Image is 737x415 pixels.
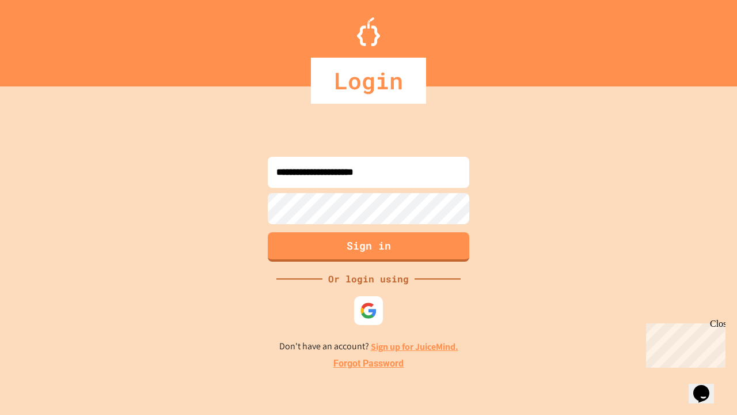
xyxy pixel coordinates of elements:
button: Sign in [268,232,469,262]
div: Login [311,58,426,104]
a: Sign up for JuiceMind. [371,341,458,353]
p: Don't have an account? [279,339,458,354]
a: Forgot Password [333,357,404,371]
iframe: chat widget [689,369,725,403]
div: Or login using [322,272,415,286]
iframe: chat widget [641,319,725,368]
img: google-icon.svg [360,302,377,319]
div: Chat with us now!Close [5,5,79,73]
img: Logo.svg [357,17,380,46]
